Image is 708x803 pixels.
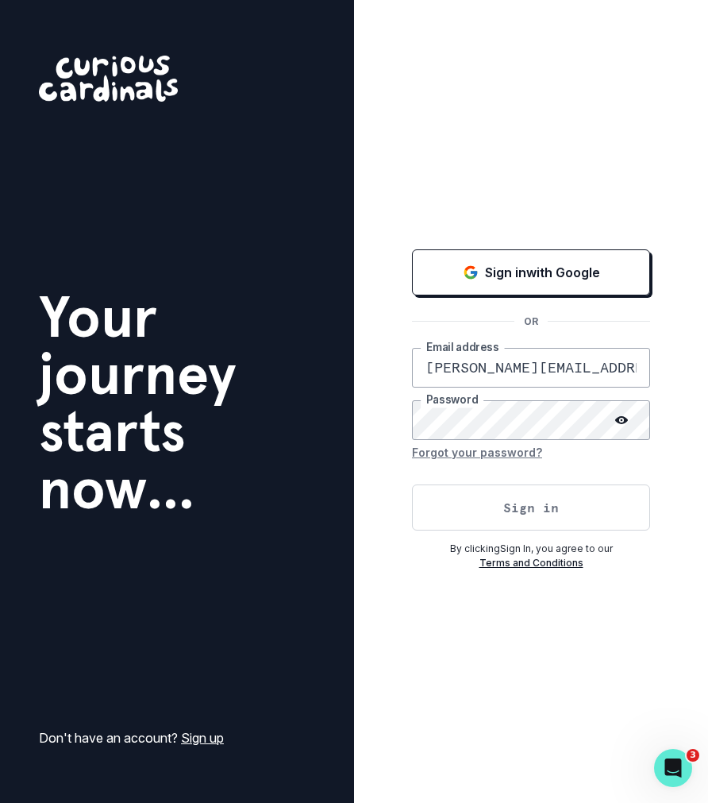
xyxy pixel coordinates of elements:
[181,730,224,746] a: Sign up
[39,728,224,747] p: Don't have an account?
[485,263,600,282] p: Sign in with Google
[479,557,583,569] a: Terms and Conditions
[412,249,650,295] button: Sign in with Google (GSuite)
[654,749,692,787] iframe: Intercom live chat
[514,315,548,329] p: OR
[39,56,178,102] img: Curious Cardinals Logo
[687,749,699,762] span: 3
[412,542,650,556] p: By clicking Sign In , you agree to our
[39,288,315,517] h1: Your journey starts now...
[412,485,650,531] button: Sign in
[412,440,542,465] button: Forgot your password?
